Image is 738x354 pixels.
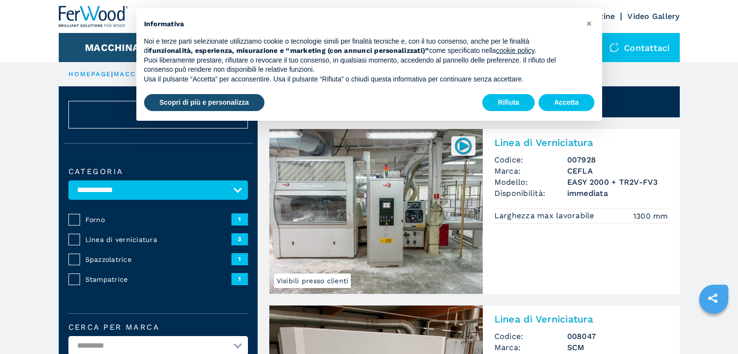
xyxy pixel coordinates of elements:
h2: Linea di Verniciatura [494,313,668,325]
a: sharethis [701,286,725,310]
label: Categoria [68,168,248,176]
span: Stampatrice [85,274,231,284]
button: ResetAnnulla [68,101,248,129]
h2: Informativa [144,19,579,29]
div: Contattaci [600,33,680,62]
img: Linea di Verniciatura CEFLA EASY 2000 + TR2V-FV3 [269,129,483,294]
h3: CEFLA [567,165,668,177]
button: Accetta [539,94,594,112]
span: Disponibilità: [494,188,567,199]
span: 1 [231,213,248,225]
a: macchinari [114,70,164,78]
span: × [586,17,592,29]
em: 1300 mm [633,210,668,222]
span: 1 [231,253,248,265]
img: Contattaci [609,43,619,52]
span: Linea di verniciatura [85,235,231,244]
p: Usa il pulsante “Accetta” per acconsentire. Usa il pulsante “Rifiuta” o chiudi questa informativa... [144,75,579,84]
h2: Linea di Verniciatura [494,137,668,148]
button: Macchinari [85,42,149,53]
img: 007928 [454,136,473,155]
a: HOMEPAGE [68,70,112,78]
iframe: Chat [697,310,731,347]
span: 1 [231,273,248,285]
p: Puoi liberamente prestare, rifiutare o revocare il tuo consenso, in qualsiasi momento, accedendo ... [144,56,579,75]
a: Linea di Verniciatura CEFLA EASY 2000 + TR2V-FV3Visibili presso clienti007928Linea di Verniciatur... [269,129,680,294]
span: Modello: [494,177,567,188]
button: Scopri di più e personalizza [144,94,264,112]
span: Spazzolatrice [85,255,231,264]
p: Noi e terze parti selezionate utilizziamo cookie o tecnologie simili per finalità tecniche e, con... [144,37,579,56]
h3: 008047 [567,331,668,342]
button: Chiudi questa informativa [582,16,597,31]
span: Codice: [494,331,567,342]
span: Marca: [494,342,567,353]
span: Forno [85,215,231,225]
span: 3 [231,233,248,245]
span: | [111,70,113,78]
img: Ferwood [59,6,129,27]
p: Larghezza max lavorabile [494,210,597,221]
h3: EASY 2000 + TR2V-FV3 [567,177,668,188]
span: immediata [567,188,668,199]
h3: 007928 [567,154,668,165]
button: Rifiuta [482,94,535,112]
strong: funzionalità, esperienza, misurazione e “marketing (con annunci personalizzati)” [149,47,429,54]
a: cookie policy [496,47,534,54]
span: Visibili presso clienti [274,274,351,288]
a: Video Gallery [627,12,679,21]
label: Cerca per marca [68,323,248,331]
span: Codice: [494,154,567,165]
h3: SCM [567,342,668,353]
span: Marca: [494,165,567,177]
